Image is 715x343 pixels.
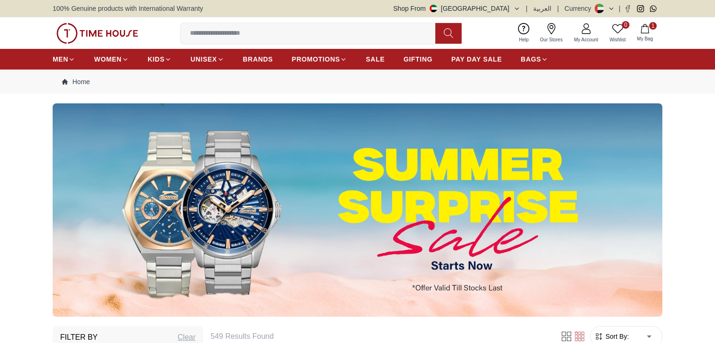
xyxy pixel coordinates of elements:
[557,4,559,13] span: |
[366,51,385,68] a: SALE
[637,5,644,12] a: Instagram
[148,55,165,64] span: KIDS
[649,22,657,30] span: 1
[565,4,595,13] div: Currency
[53,51,75,68] a: MEN
[622,21,629,29] span: 0
[536,36,566,43] span: Our Stores
[594,332,629,341] button: Sort By:
[521,55,541,64] span: BAGS
[148,51,172,68] a: KIDS
[292,55,340,64] span: PROMOTIONS
[451,55,502,64] span: PAY DAY SALE
[94,55,122,64] span: WOMEN
[243,55,273,64] span: BRANDS
[190,51,224,68] a: UNISEX
[533,4,551,13] button: العربية
[631,22,659,44] button: 1My Bag
[451,51,502,68] a: PAY DAY SALE
[633,35,657,42] span: My Bag
[604,332,629,341] span: Sort By:
[56,23,138,44] img: ...
[604,21,631,45] a: 0Wishlist
[366,55,385,64] span: SALE
[190,55,217,64] span: UNISEX
[521,51,548,68] a: BAGS
[53,70,662,94] nav: Breadcrumb
[94,51,129,68] a: WOMEN
[650,5,657,12] a: Whatsapp
[60,332,98,343] h3: Filter By
[619,4,621,13] span: |
[526,4,528,13] span: |
[513,21,534,45] a: Help
[53,55,68,64] span: MEN
[292,51,347,68] a: PROMOTIONS
[393,4,520,13] button: Shop From[GEOGRAPHIC_DATA]
[243,51,273,68] a: BRANDS
[624,5,631,12] a: Facebook
[211,331,549,342] h6: 549 Results Found
[534,21,568,45] a: Our Stores
[403,55,432,64] span: GIFTING
[606,36,629,43] span: Wishlist
[53,4,203,13] span: 100% Genuine products with International Warranty
[515,36,533,43] span: Help
[178,332,196,343] div: Clear
[570,36,602,43] span: My Account
[62,77,90,86] a: Home
[430,5,437,12] img: United Arab Emirates
[403,51,432,68] a: GIFTING
[53,103,662,317] img: ...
